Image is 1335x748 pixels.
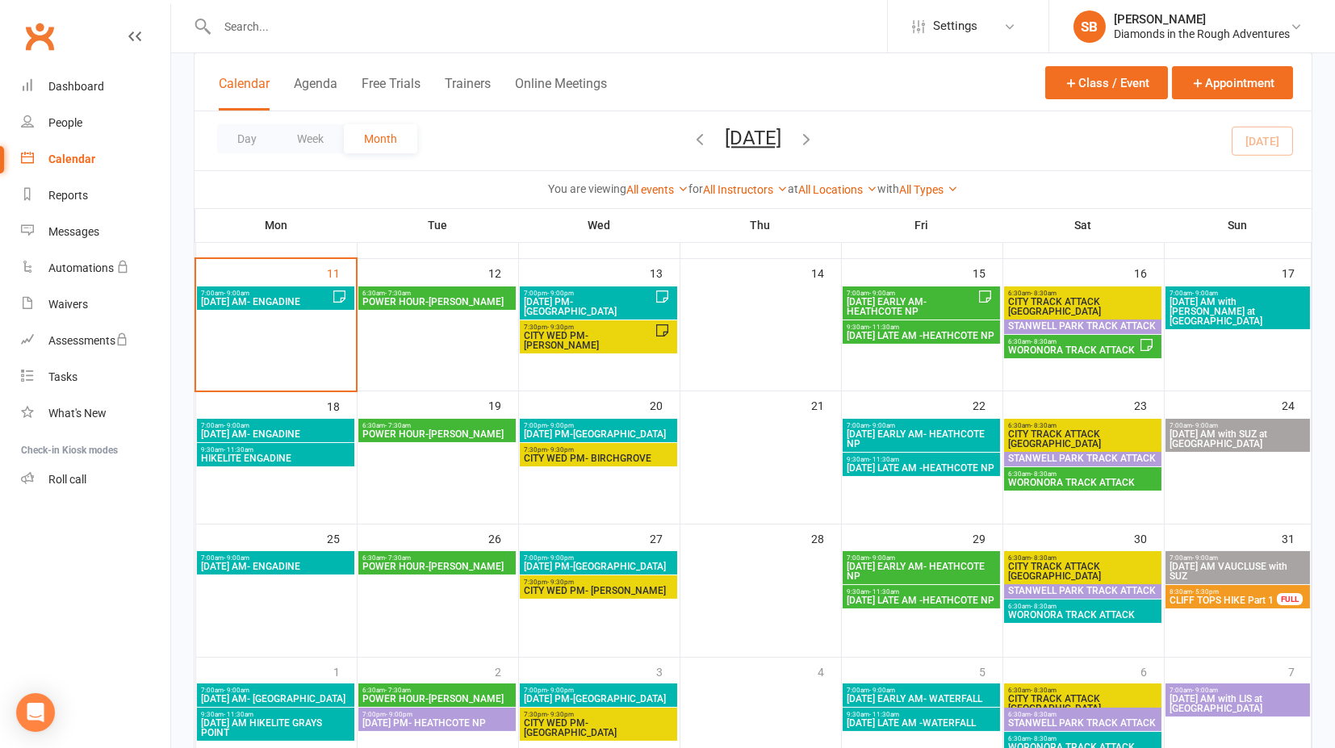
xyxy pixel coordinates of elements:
div: Roll call [48,473,86,486]
span: 6:30am [362,290,513,297]
strong: You are viewing [548,182,626,195]
span: WORONORA TRACK ATTACK [1007,345,1139,355]
div: 4 [818,658,841,684]
span: - 9:00pm [547,290,574,297]
span: - 11:30am [224,711,253,718]
span: [DATE] AM- ENGADINE [200,297,332,307]
div: People [48,116,82,129]
span: CITY TRACK ATTACK [GEOGRAPHIC_DATA] [1007,562,1158,581]
span: - 11:30am [224,446,253,453]
span: 9:30am [846,588,997,595]
div: 14 [812,259,841,286]
span: - 8:30am [1031,687,1057,694]
span: CITY WED PM- [PERSON_NAME] [523,331,655,350]
strong: for [688,182,703,195]
button: Day [217,124,277,153]
span: - 5:30pm [1192,588,1219,595]
a: Waivers [21,286,170,323]
div: 5 [980,658,1002,684]
div: 11 [327,259,356,286]
div: 25 [328,524,357,551]
th: Tue [357,208,518,242]
div: 30 [1135,524,1164,551]
div: 2 [496,658,518,684]
input: Search... [212,15,887,38]
button: Trainers [445,76,491,111]
a: Calendar [21,141,170,178]
span: - 9:00pm [547,687,574,694]
span: [DATE] PM-[GEOGRAPHIC_DATA] [523,297,655,316]
span: 7:00pm [362,711,513,718]
span: 7:00am [846,687,997,694]
div: 28 [812,524,841,551]
a: Reports [21,178,170,214]
span: 6:30am [1007,735,1158,742]
span: - 8:30am [1031,290,1057,297]
span: 7:30pm [523,579,674,586]
div: 20 [651,391,680,418]
a: Messages [21,214,170,250]
span: [DATE] AM- [GEOGRAPHIC_DATA] [200,694,351,704]
span: - 9:00am [224,290,249,297]
span: 7:30pm [523,711,674,718]
span: POWER HOUR-[PERSON_NAME] [362,562,513,571]
span: 9:30am [200,711,351,718]
th: Fri [841,208,1002,242]
button: Appointment [1172,66,1293,99]
span: - 9:00pm [547,422,574,429]
span: - 9:30pm [547,711,574,718]
span: 7:00am [200,554,351,562]
div: Assessments [48,334,128,347]
span: 7:00pm [523,554,674,562]
span: 9:30am [846,324,997,331]
div: Calendar [48,153,95,165]
span: 7:00am [1169,422,1307,429]
span: 7:00am [846,422,997,429]
span: - 8:30am [1031,735,1057,742]
a: Tasks [21,359,170,395]
span: [DATE] PM-[GEOGRAPHIC_DATA] [523,562,674,571]
span: - 9:00pm [547,554,574,562]
div: [PERSON_NAME] [1114,12,1290,27]
div: 19 [489,391,518,418]
span: - 9:30pm [547,324,574,331]
div: 18 [328,392,357,419]
span: [DATE] LATE AM -WATERFALL [846,718,997,728]
span: [DATE] AM with SUZ at [GEOGRAPHIC_DATA] [1169,429,1307,449]
span: 7:30pm [523,446,674,453]
span: 7:00am [846,554,997,562]
span: 7:00am [1169,290,1307,297]
div: Open Intercom Messenger [16,693,55,732]
span: - 9:00am [869,290,895,297]
span: [DATE] PM-[GEOGRAPHIC_DATA] [523,429,674,439]
span: CITY WED PM- [PERSON_NAME] [523,586,674,595]
span: STANWELL PARK TRACK ATTACK [1007,718,1158,728]
div: 12 [489,259,518,286]
span: [DATE] AM- ENGADINE [200,429,351,439]
a: All Locations [798,183,877,196]
span: - 11:30am [869,324,899,331]
span: [DATE] AM VAUCLUSE with SUZ [1169,562,1307,581]
span: 6:30am [1007,290,1158,297]
a: Assessments [21,323,170,359]
span: CITY TRACK ATTACK [GEOGRAPHIC_DATA] [1007,297,1158,316]
div: Diamonds in the Rough Adventures [1114,27,1290,41]
a: All events [626,183,688,196]
th: Sat [1002,208,1164,242]
span: - 8:30am [1031,554,1057,562]
div: Reports [48,189,88,202]
span: Settings [933,8,977,44]
span: [DATE] EARLY AM- HEATHCOTE NP [846,562,997,581]
span: 6:30am [1007,422,1158,429]
span: STANWELL PARK TRACK ATTACK [1007,321,1158,331]
span: 8:30am [1169,588,1278,595]
span: - 9:00pm [386,711,412,718]
span: 9:30am [846,711,997,718]
div: 23 [1135,391,1164,418]
button: Month [344,124,417,153]
span: - 9:00am [224,554,249,562]
span: CITY TRACK ATTACK [GEOGRAPHIC_DATA] [1007,694,1158,713]
button: [DATE] [725,127,781,149]
div: 22 [973,391,1002,418]
th: Thu [680,208,841,242]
